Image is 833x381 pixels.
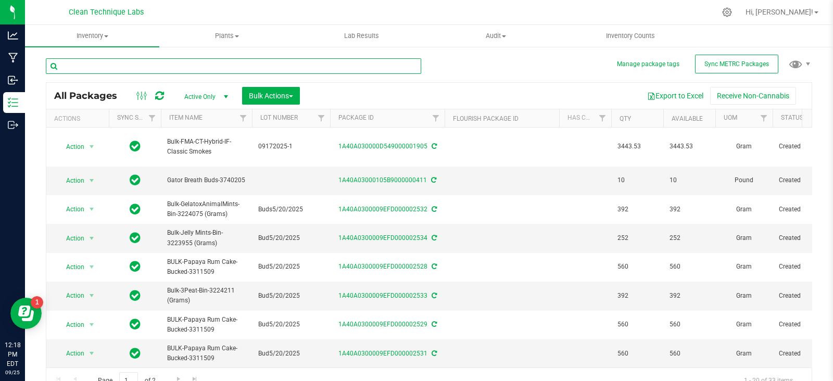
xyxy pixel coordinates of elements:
[617,291,657,301] span: 392
[258,349,324,359] span: Bud5/20/2025
[258,262,324,272] span: Bud5/20/2025
[167,137,246,157] span: Bulk-FMA-CT-Hybrid-IF-Classic Smokes
[130,173,141,187] span: In Sync
[160,31,293,41] span: Plants
[8,53,18,63] inline-svg: Manufacturing
[722,349,766,359] span: Gram
[85,346,98,361] span: select
[338,292,427,299] a: 1A40A0300009EFD000002533
[57,231,85,246] span: Action
[85,260,98,274] span: select
[167,228,246,248] span: Bulk-Jelly Mints-Bin-3223955 (Grams)
[258,233,324,243] span: Bud5/20/2025
[130,346,141,361] span: In Sync
[430,263,437,270] span: Sync from Compliance System
[746,8,813,16] span: Hi, [PERSON_NAME]!
[167,199,246,219] span: Bulk-GelatoxAnimalMints-Bin-3224075 (Grams)
[338,206,427,213] a: 1A40A0300009EFD000002532
[242,87,300,105] button: Bulk Actions
[779,175,824,185] span: Created
[338,234,427,242] a: 1A40A0300009EFD000002534
[670,262,709,272] span: 560
[54,90,128,101] span: All Packages
[338,263,427,270] a: 1A40A0300009EFD000002528
[130,231,141,245] span: In Sync
[57,346,85,361] span: Action
[69,8,144,17] span: Clean Technique Labs
[779,320,824,329] span: Created
[781,114,803,121] a: Status
[617,142,657,151] span: 3443.53
[594,109,611,127] a: Filter
[620,115,631,122] a: Qty
[779,291,824,301] span: Created
[57,288,85,303] span: Action
[670,320,709,329] span: 560
[54,115,105,122] div: Actions
[755,109,773,127] a: Filter
[429,31,562,41] span: Audit
[260,114,298,121] a: Lot Number
[722,175,766,185] span: Pound
[249,92,293,100] span: Bulk Actions
[427,109,445,127] a: Filter
[8,97,18,108] inline-svg: Inventory
[159,25,294,47] a: Plants
[57,202,85,217] span: Action
[722,205,766,214] span: Gram
[592,31,669,41] span: Inventory Counts
[57,260,85,274] span: Action
[130,139,141,154] span: In Sync
[563,25,698,47] a: Inventory Counts
[167,175,246,185] span: Gator Breath Buds-3740205
[85,202,98,217] span: select
[338,176,427,184] a: 1A40A03000105B9000000411
[167,344,246,363] span: BULK-Papaya Rum Cake-Bucked-3311509
[670,233,709,243] span: 252
[338,321,427,328] a: 1A40A0300009EFD000002529
[670,205,709,214] span: 392
[8,120,18,130] inline-svg: Outbound
[130,202,141,217] span: In Sync
[85,139,98,154] span: select
[117,114,157,121] a: Sync Status
[294,25,428,47] a: Lab Results
[672,115,703,122] a: Available
[258,291,324,301] span: Bud5/20/2025
[258,205,324,214] span: Buds5/20/2025
[85,173,98,188] span: select
[330,31,393,41] span: Lab Results
[721,7,734,17] div: Manage settings
[313,109,330,127] a: Filter
[25,25,159,47] a: Inventory
[704,60,769,68] span: Sync METRC Packages
[338,114,374,121] a: Package ID
[710,87,796,105] button: Receive Non-Cannabis
[559,109,611,128] th: Has COA
[235,109,252,127] a: Filter
[57,317,85,332] span: Action
[144,109,161,127] a: Filter
[167,286,246,306] span: Bulk-3Peat-Bin-3224211 (Grams)
[10,298,42,329] iframe: Resource center
[722,291,766,301] span: Gram
[167,257,246,277] span: BULK-Papaya Rum Cake-Bucked-3311509
[430,234,437,242] span: Sync from Compliance System
[617,175,657,185] span: 10
[428,25,563,47] a: Audit
[430,321,437,328] span: Sync from Compliance System
[617,349,657,359] span: 560
[130,259,141,274] span: In Sync
[430,176,436,184] span: Sync from Compliance System
[779,233,824,243] span: Created
[430,206,437,213] span: Sync from Compliance System
[779,262,824,272] span: Created
[695,55,778,73] button: Sync METRC Packages
[338,350,427,357] a: 1A40A0300009EFD000002531
[430,292,437,299] span: Sync from Compliance System
[453,115,519,122] a: Flourish Package ID
[130,317,141,332] span: In Sync
[617,320,657,329] span: 560
[779,349,824,359] span: Created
